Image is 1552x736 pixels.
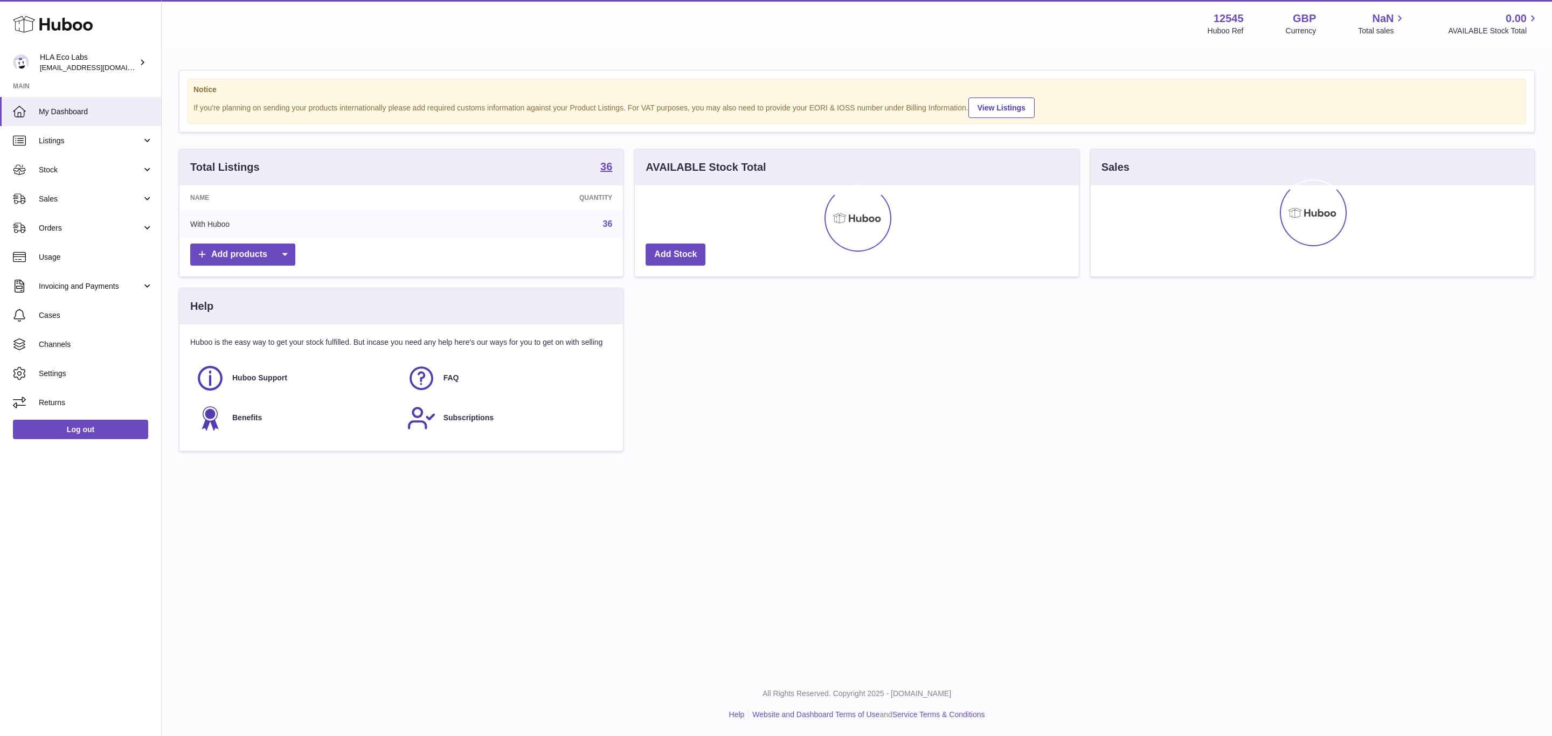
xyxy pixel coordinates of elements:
[1208,26,1244,36] div: Huboo Ref
[40,63,158,72] span: [EMAIL_ADDRESS][DOMAIN_NAME]
[190,160,260,175] h3: Total Listings
[603,219,613,228] a: 36
[646,160,766,175] h3: AVAILABLE Stock Total
[193,96,1520,118] div: If you're planning on sending your products internationally please add required customs informati...
[444,413,494,423] span: Subscriptions
[170,689,1543,699] p: All Rights Reserved. Copyright 2025 - [DOMAIN_NAME]
[13,420,148,439] a: Log out
[600,161,612,174] a: 36
[1448,26,1539,36] span: AVAILABLE Stock Total
[39,310,153,321] span: Cases
[13,54,29,71] img: internalAdmin-12545@internal.huboo.com
[407,404,607,433] a: Subscriptions
[1293,11,1316,26] strong: GBP
[1358,26,1406,36] span: Total sales
[232,373,287,383] span: Huboo Support
[39,398,153,408] span: Returns
[646,244,705,266] a: Add Stock
[196,404,396,433] a: Benefits
[752,710,879,719] a: Website and Dashboard Terms of Use
[39,339,153,350] span: Channels
[1448,11,1539,36] a: 0.00 AVAILABLE Stock Total
[193,85,1520,95] strong: Notice
[1101,160,1130,175] h3: Sales
[749,710,985,720] li: and
[196,364,396,393] a: Huboo Support
[39,223,142,233] span: Orders
[39,107,153,117] span: My Dashboard
[729,710,745,719] a: Help
[444,373,459,383] span: FAQ
[190,299,213,314] h3: Help
[413,185,623,210] th: Quantity
[1214,11,1244,26] strong: 12545
[968,98,1035,118] a: View Listings
[179,185,413,210] th: Name
[1358,11,1406,36] a: NaN Total sales
[190,337,612,348] p: Huboo is the easy way to get your stock fulfilled. But incase you need any help here's our ways f...
[39,136,142,146] span: Listings
[179,210,413,238] td: With Huboo
[39,165,142,175] span: Stock
[232,413,262,423] span: Benefits
[39,252,153,262] span: Usage
[407,364,607,393] a: FAQ
[39,194,142,204] span: Sales
[190,244,295,266] a: Add products
[892,710,985,719] a: Service Terms & Conditions
[600,161,612,172] strong: 36
[39,369,153,379] span: Settings
[1506,11,1527,26] span: 0.00
[40,52,137,73] div: HLA Eco Labs
[1286,26,1317,36] div: Currency
[39,281,142,291] span: Invoicing and Payments
[1372,11,1394,26] span: NaN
